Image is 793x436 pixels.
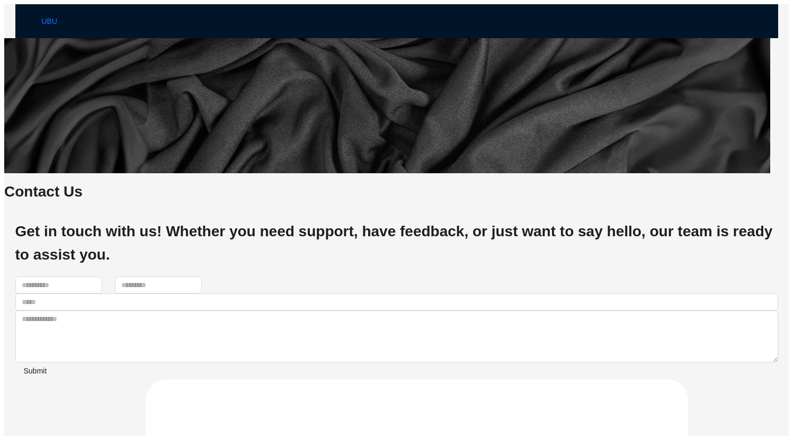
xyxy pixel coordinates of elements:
span: Submit [24,365,47,377]
a: UBU [42,4,752,38]
h1: Contact Us [4,183,789,200]
button: Submit [15,362,56,379]
h1: Get in touch with us! Whether you need support, have feedback, or just want to say hello, our tea... [15,220,778,266]
img: banner [4,38,770,173]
